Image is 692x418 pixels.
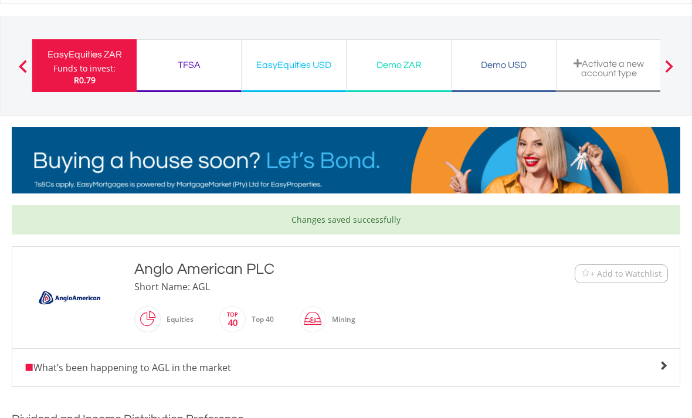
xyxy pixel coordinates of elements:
div: Equities [161,305,194,334]
div: Demo USD [459,57,549,73]
div: Funds to invest: [53,63,116,74]
div: Activate a new account type [564,59,654,78]
button: Watchlist + Add to Watchlist [575,264,668,283]
span: + Add to Watchlist [590,268,662,280]
img: EQU.ZA.AGL.png [26,270,114,325]
div: Mining [326,305,355,334]
div: TFSA [144,57,234,73]
div: Demo ZAR [354,57,444,73]
img: EasyMortage Promotion Banner [12,127,680,193]
div: Top 40 [246,305,274,334]
div: Changes saved successfully [12,205,680,235]
span: R0.79 [74,74,96,86]
span: What’s been happening to AGL in the market [24,361,231,374]
div: Short Name: AGL [134,280,503,294]
img: Watchlist [581,269,590,278]
div: Anglo American PLC [134,259,503,280]
div: EasyEquities ZAR [39,46,130,63]
div: EasyEquities USD [249,57,339,73]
